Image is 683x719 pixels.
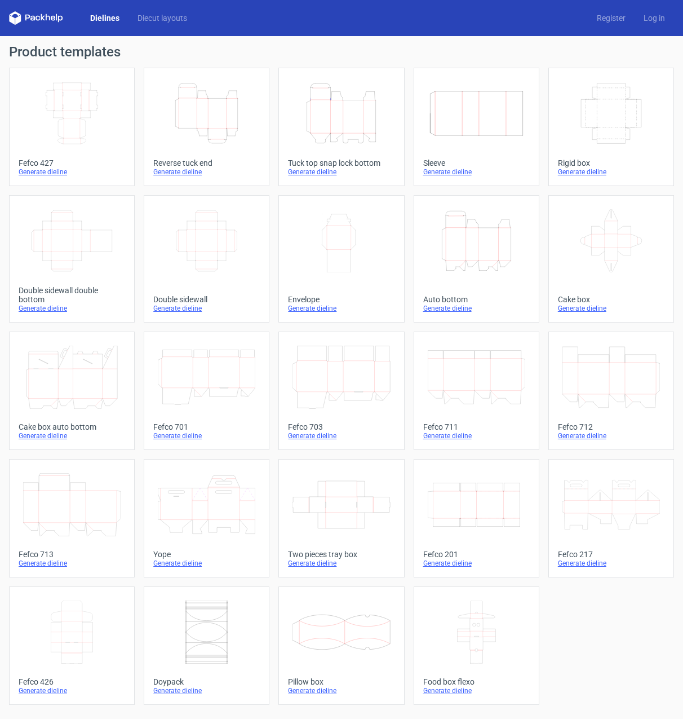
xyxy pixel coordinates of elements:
div: Generate dieline [423,167,530,177]
div: Fefco 701 [153,422,260,431]
a: Reverse tuck endGenerate dieline [144,68,269,186]
div: Generate dieline [19,431,125,440]
div: Generate dieline [19,559,125,568]
a: Tuck top snap lock bottomGenerate dieline [278,68,404,186]
div: Generate dieline [153,686,260,695]
div: Auto bottom [423,295,530,304]
a: Diecut layouts [128,12,196,24]
div: Fefco 427 [19,158,125,167]
div: Generate dieline [153,167,260,177]
h1: Product templates [9,45,674,59]
div: Generate dieline [288,686,394,695]
div: Generate dieline [153,304,260,313]
div: Fefco 713 [19,550,125,559]
a: EnvelopeGenerate dieline [278,195,404,323]
div: Generate dieline [423,559,530,568]
a: SleeveGenerate dieline [414,68,539,186]
a: Fefco 201Generate dieline [414,459,539,577]
div: Generate dieline [19,304,125,313]
a: Fefco 711Generate dieline [414,332,539,450]
div: Generate dieline [153,431,260,440]
div: Generate dieline [19,167,125,177]
a: Pillow boxGenerate dieline [278,586,404,705]
a: Fefco 427Generate dieline [9,68,135,186]
div: Double sidewall double bottom [19,286,125,304]
div: Tuck top snap lock bottom [288,158,394,167]
div: Generate dieline [288,167,394,177]
div: Reverse tuck end [153,158,260,167]
div: Fefco 712 [558,422,664,431]
div: Generate dieline [19,686,125,695]
div: Generate dieline [288,559,394,568]
a: Auto bottomGenerate dieline [414,195,539,323]
div: Generate dieline [558,304,664,313]
a: Cake boxGenerate dieline [548,195,674,323]
a: DoypackGenerate dieline [144,586,269,705]
a: Fefco 701Generate dieline [144,332,269,450]
div: Yope [153,550,260,559]
a: Rigid boxGenerate dieline [548,68,674,186]
div: Generate dieline [288,304,394,313]
a: Fefco 713Generate dieline [9,459,135,577]
div: Generate dieline [423,686,530,695]
a: Dielines [81,12,128,24]
div: Pillow box [288,677,394,686]
a: Fefco 712Generate dieline [548,332,674,450]
div: Fefco 426 [19,677,125,686]
div: Sleeve [423,158,530,167]
a: Two pieces tray boxGenerate dieline [278,459,404,577]
div: Generate dieline [423,304,530,313]
div: Cake box auto bottom [19,422,125,431]
a: Double sidewall double bottomGenerate dieline [9,195,135,323]
div: Envelope [288,295,394,304]
div: Cake box [558,295,664,304]
div: Generate dieline [558,167,664,177]
div: Two pieces tray box [288,550,394,559]
a: Register [588,12,635,24]
div: Fefco 703 [288,422,394,431]
a: Double sidewallGenerate dieline [144,195,269,323]
div: Generate dieline [423,431,530,440]
a: Fefco 703Generate dieline [278,332,404,450]
div: Generate dieline [558,431,664,440]
div: Doypack [153,677,260,686]
div: Food box flexo [423,677,530,686]
a: Log in [635,12,674,24]
a: Food box flexoGenerate dieline [414,586,539,705]
a: YopeGenerate dieline [144,459,269,577]
a: Cake box auto bottomGenerate dieline [9,332,135,450]
div: Fefco 217 [558,550,664,559]
a: Fefco 217Generate dieline [548,459,674,577]
div: Rigid box [558,158,664,167]
div: Generate dieline [558,559,664,568]
div: Fefco 711 [423,422,530,431]
div: Generate dieline [288,431,394,440]
div: Double sidewall [153,295,260,304]
div: Generate dieline [153,559,260,568]
a: Fefco 426Generate dieline [9,586,135,705]
div: Fefco 201 [423,550,530,559]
